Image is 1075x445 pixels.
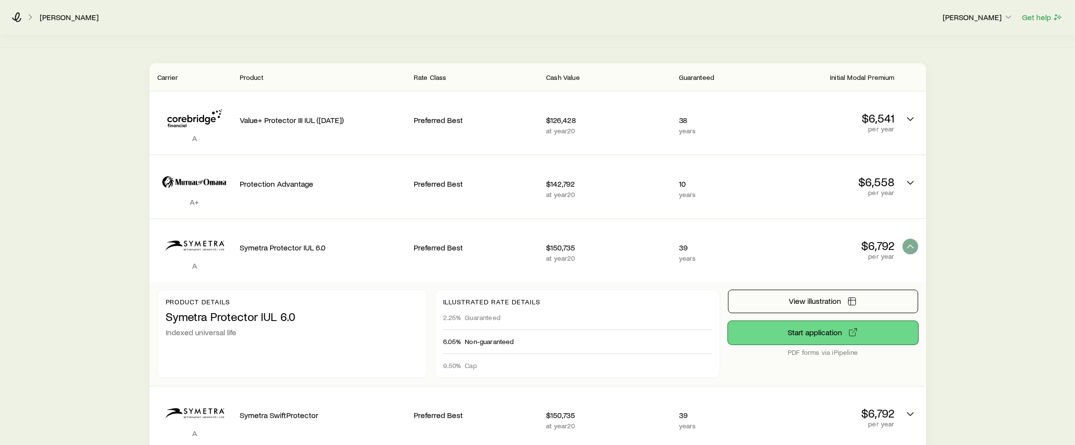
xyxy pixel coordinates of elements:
p: [PERSON_NAME] [943,12,1013,22]
span: 6.05% [443,338,461,346]
span: Product [240,73,264,81]
p: Indexed universal life [166,327,419,337]
span: Cash Value [546,73,580,81]
p: A+ [157,197,232,207]
p: years [679,191,762,198]
p: at year 20 [546,422,671,430]
p: $150,735 [546,243,671,252]
p: A [157,261,232,271]
button: Get help [1022,12,1063,23]
p: Symetra Protector IUL 6.0 [240,243,406,252]
span: Non-guaranteed [465,338,514,346]
p: $6,541 [770,111,894,125]
p: $6,792 [770,239,894,252]
p: per year [770,125,894,133]
button: [PERSON_NAME] [942,12,1014,24]
span: 2.25% [443,314,461,321]
a: Start application [728,321,918,345]
span: Guaranteed [679,73,715,81]
p: $150,735 [546,410,671,420]
p: A [157,428,232,438]
span: Carrier [157,73,178,81]
p: years [679,254,762,262]
p: per year [770,420,894,428]
p: Illustrated rate details [443,298,712,306]
p: A [157,133,232,143]
p: at year 20 [546,254,671,262]
p: years [679,422,762,430]
p: $126,428 [546,115,671,125]
p: years [679,127,762,135]
p: Preferred Best [414,115,538,125]
p: Protection Advantage [240,179,406,189]
p: Preferred Best [414,410,538,420]
p: Preferred Best [414,243,538,252]
span: Rate Class [414,73,447,81]
p: Product details [166,298,419,306]
p: Value+ Protector III IUL ([DATE]) [240,115,406,125]
p: 39 [679,410,762,420]
p: per year [770,189,894,197]
p: Symetra Protector IUL 6.0 [166,310,419,323]
span: Guaranteed [465,314,500,321]
p: PDF forms via iPipeline [728,348,918,356]
p: Symetra SwiftProtector [240,410,406,420]
span: Initial Modal Premium [830,73,894,81]
p: $6,558 [770,175,894,189]
p: 38 [679,115,762,125]
p: 39 [679,243,762,252]
p: $142,792 [546,179,671,189]
span: 9.50% [443,362,461,370]
p: Preferred Best [414,179,538,189]
p: 10 [679,179,762,189]
p: per year [770,252,894,260]
a: [PERSON_NAME] [39,13,99,22]
span: View illustration [789,297,841,305]
span: Cap [465,362,476,370]
p: at year 20 [546,127,671,135]
p: at year 20 [546,191,671,198]
p: $6,792 [770,406,894,420]
button: View illustration [728,290,918,313]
